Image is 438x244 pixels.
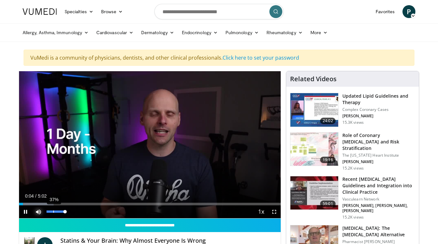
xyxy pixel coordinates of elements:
[290,93,415,127] a: 24:02 Updated Lipid Guidelines and Therapy Complex Coronary Cases [PERSON_NAME] 15.3K views
[307,26,331,39] a: More
[342,176,415,195] h3: Recent [MEDICAL_DATA] Guidelines and Integration into Clinical Practice
[372,5,399,18] a: Favorites
[61,5,97,18] a: Specialties
[320,157,336,163] span: 19:16
[19,205,32,218] button: Pause
[25,193,34,199] span: 0:04
[342,153,415,158] p: The [US_STATE] Heart Institute
[92,26,137,39] a: Cardiovascular
[290,176,338,210] img: 87825f19-cf4c-4b91-bba1-ce218758c6bb.150x105_q85_crop-smart_upscale.jpg
[342,93,415,106] h3: Updated Lipid Guidelines and Therapy
[342,215,364,220] p: 15.2K views
[402,5,415,18] a: P
[19,71,281,219] video-js: Video Player
[342,203,415,213] p: [PERSON_NAME], [PERSON_NAME], [PERSON_NAME]
[222,26,263,39] a: Pulmonology
[23,8,57,15] img: VuMedi Logo
[32,205,45,218] button: Mute
[342,132,415,151] h3: Role of Coronary [MEDICAL_DATA] and Risk Stratification
[263,26,307,39] a: Rheumatology
[290,132,415,171] a: 19:16 Role of Coronary [MEDICAL_DATA] and Risk Stratification The [US_STATE] Heart Institute [PER...
[320,118,336,124] span: 24:02
[342,159,415,164] p: [PERSON_NAME]
[342,120,364,125] p: 15.3K views
[47,210,65,213] div: Volume Level
[342,225,415,238] h3: [MEDICAL_DATA]: The [MEDICAL_DATA] Alternative
[290,93,338,127] img: 77f671eb-9394-4acc-bc78-a9f077f94e00.150x105_q85_crop-smart_upscale.jpg
[19,26,92,39] a: Allergy, Asthma, Immunology
[342,113,415,119] p: [PERSON_NAME]
[342,107,415,112] p: Complex Coronary Cases
[178,26,222,39] a: Endocrinology
[320,200,336,207] span: 59:01
[97,5,127,18] a: Browse
[38,193,47,199] span: 5:02
[24,50,414,66] div: VuMedi is a community of physicians, dentists, and other clinical professionals.
[268,205,281,218] button: Fullscreen
[290,75,337,83] h4: Related Videos
[35,193,36,199] span: /
[19,203,281,205] div: Progress Bar
[223,54,299,61] a: Click here to set your password
[137,26,178,39] a: Dermatology
[290,176,415,220] a: 59:01 Recent [MEDICAL_DATA] Guidelines and Integration into Clinical Practice Vasculearn Network ...
[290,132,338,166] img: 1efa8c99-7b8a-4ab5-a569-1c219ae7bd2c.150x105_q85_crop-smart_upscale.jpg
[255,205,268,218] button: Playback Rate
[342,166,364,171] p: 15.2K views
[342,197,415,202] p: Vasculearn Network
[154,4,284,19] input: Search topics, interventions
